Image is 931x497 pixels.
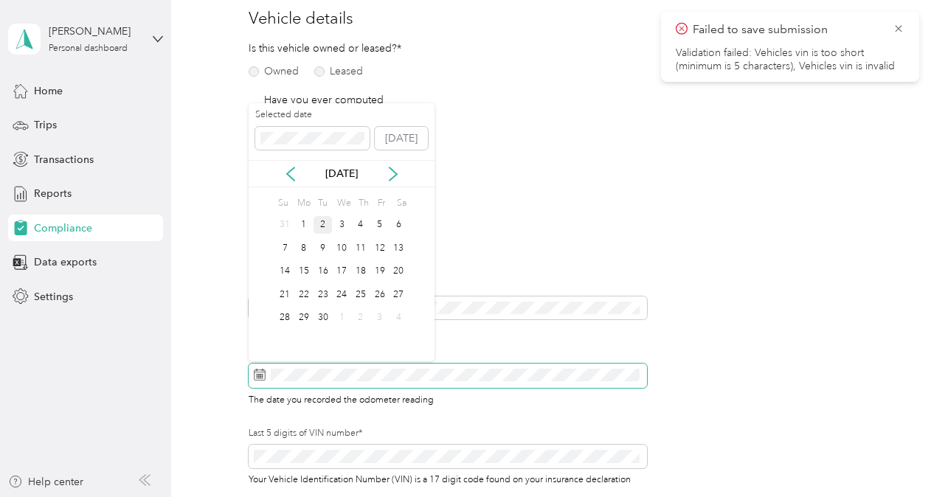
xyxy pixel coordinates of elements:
[275,309,294,327] div: 28
[314,263,333,281] div: 16
[332,216,351,234] div: 3
[394,192,408,213] div: Sa
[34,254,97,270] span: Data exports
[249,66,299,77] label: Owned
[264,92,424,154] p: Have you ever computed deductible expenses for the automobile using the 'actual expenses' method?
[275,192,289,213] div: Su
[294,239,314,257] div: 8
[332,239,351,257] div: 10
[351,285,370,304] div: 25
[34,117,57,133] span: Trips
[249,471,631,485] span: Your Vehicle Identification Number (VIN) is a 17 digit code found on your insurance declaration
[375,127,428,150] button: [DATE]
[370,309,390,327] div: 3
[275,263,294,281] div: 14
[390,263,409,281] div: 20
[351,309,370,327] div: 2
[275,285,294,304] div: 21
[316,192,330,213] div: Tu
[390,285,409,304] div: 27
[255,108,370,122] label: Selected date
[294,263,314,281] div: 15
[332,285,351,304] div: 24
[34,220,92,236] span: Compliance
[294,285,314,304] div: 22
[370,263,390,281] div: 19
[332,263,351,281] div: 17
[314,216,333,234] div: 2
[693,21,882,39] p: Failed to save submission
[249,345,646,358] label: Odometer reading date*
[351,263,370,281] div: 18
[314,285,333,304] div: 23
[356,192,370,213] div: Th
[351,216,370,234] div: 4
[848,414,931,497] iframe: Everlance-gr Chat Button Frame
[249,427,646,440] label: Last 5 digits of VIN number*
[676,46,904,73] li: Validation failed: Vehicles vin is too short (minimum is 5 characters), Vehicles vin is invalid
[49,44,128,53] div: Personal dashboard
[390,216,409,234] div: 6
[249,392,434,406] span: The date you recorded the odometer reading
[332,309,351,327] div: 1
[390,309,409,327] div: 4
[370,239,390,257] div: 12
[390,239,409,257] div: 13
[249,41,376,56] p: Is this vehicle owned or leased?*
[375,192,390,213] div: Fr
[34,186,72,201] span: Reports
[294,192,311,213] div: Mo
[351,239,370,257] div: 11
[275,216,294,234] div: 31
[249,278,646,291] label: Odometer reading (in miles)*
[34,83,63,99] span: Home
[294,309,314,327] div: 29
[249,6,845,30] h3: Vehicle details
[34,152,94,167] span: Transactions
[34,289,73,305] span: Settings
[314,309,333,327] div: 30
[314,239,333,257] div: 9
[311,166,373,181] p: [DATE]
[294,216,314,234] div: 1
[49,24,141,39] div: [PERSON_NAME]
[334,192,351,213] div: We
[314,66,363,77] label: Leased
[370,216,390,234] div: 5
[8,474,83,490] button: Help center
[370,285,390,304] div: 26
[275,239,294,257] div: 7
